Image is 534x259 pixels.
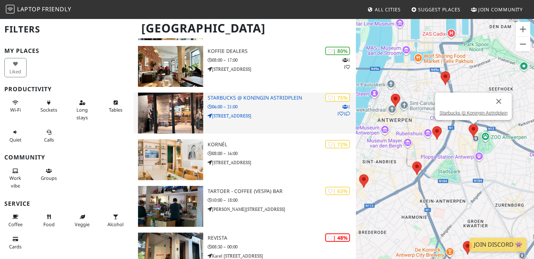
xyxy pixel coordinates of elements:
button: Cards [4,233,27,252]
span: Alcohol [107,221,123,228]
a: Starbucks @ Koningin Astridplein [439,110,507,116]
button: Food [38,211,60,230]
img: Koffie Dealers [138,46,204,87]
h3: My Places [4,47,129,54]
button: Vergrößern [516,22,530,36]
button: Long stays [71,97,93,123]
span: Coffee [8,221,23,228]
button: Verkleinern [516,37,530,51]
div: | 75% [325,93,350,102]
button: Quiet [4,126,27,146]
span: Join Community [478,6,523,13]
p: 08:00 – 17:00 [208,57,356,63]
a: Starbucks @ Koningin Astridplein | 75% 111 Starbucks @ Koningin Astridplein 06:00 – 21:00 [STREET... [134,93,356,134]
button: Tables [105,97,127,116]
h3: Starbucks @ Koningin Astridplein [208,95,356,101]
a: Join Community [468,3,526,16]
button: Schließen [490,93,507,110]
span: Group tables [41,175,57,181]
span: Work-friendly tables [109,107,122,113]
p: 06:00 – 21:00 [208,103,356,110]
span: Power sockets [40,107,57,113]
div: | 72% [325,140,350,148]
p: 10:00 – 18:00 [208,197,356,204]
span: People working [9,175,21,189]
a: Koffie Dealers | 80% 11 Koffie Dealers 08:00 – 17:00 [STREET_ADDRESS] [134,46,356,87]
span: Stable Wi-Fi [10,107,21,113]
span: Video/audio calls [44,136,54,143]
img: Kornél [138,139,204,180]
img: LaptopFriendly [6,5,15,13]
h3: Tartoer - Coffee (Vespa) Bar [208,188,356,194]
p: [STREET_ADDRESS] [208,66,356,73]
span: All Cities [375,6,401,13]
span: Food [43,221,55,228]
p: [PERSON_NAME][STREET_ADDRESS] [208,206,356,213]
p: 08:00 – 16:00 [208,150,356,157]
button: Veggie [71,211,93,230]
span: Quiet [9,136,21,143]
h3: Revista [208,235,356,241]
a: Join Discord 👾 [470,238,527,252]
div: | 63% [325,187,350,195]
a: All Cities [365,3,404,16]
a: Suggest Places [408,3,464,16]
button: Wi-Fi [4,97,27,116]
button: Groups [38,165,60,184]
img: Tartoer - Coffee (Vespa) Bar [138,186,204,227]
span: Long stays [76,107,88,120]
p: [STREET_ADDRESS] [208,159,356,166]
span: Suggest Places [419,6,461,13]
img: Starbucks @ Koningin Astridplein [138,93,204,134]
p: 1 1 1 [337,103,350,117]
h2: Filters [4,18,129,40]
div: | 48% [325,233,350,242]
p: 08:30 – 00:00 [208,243,356,250]
h3: Koffie Dealers [208,48,356,54]
span: Credit cards [9,243,21,250]
button: Coffee [4,211,27,230]
span: Friendly [42,5,71,13]
button: Work vibe [4,165,27,192]
span: Laptop [17,5,41,13]
p: 1 1 [342,57,350,70]
button: Calls [38,126,60,146]
a: LaptopFriendly LaptopFriendly [6,3,71,16]
a: Tartoer - Coffee (Vespa) Bar | 63% Tartoer - Coffee (Vespa) Bar 10:00 – 18:00 [PERSON_NAME][STREE... [134,186,356,227]
h3: Kornél [208,142,356,148]
h3: Service [4,200,129,207]
div: | 80% [325,47,350,55]
a: Kornél | 72% Kornél 08:00 – 16:00 [STREET_ADDRESS] [134,139,356,180]
button: Sockets [38,97,60,116]
h1: [GEOGRAPHIC_DATA] [136,18,355,38]
h3: Productivity [4,86,129,93]
button: Alcohol [105,211,127,230]
h3: Community [4,154,129,161]
p: [STREET_ADDRESS] [208,112,356,119]
span: Veggie [75,221,90,228]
